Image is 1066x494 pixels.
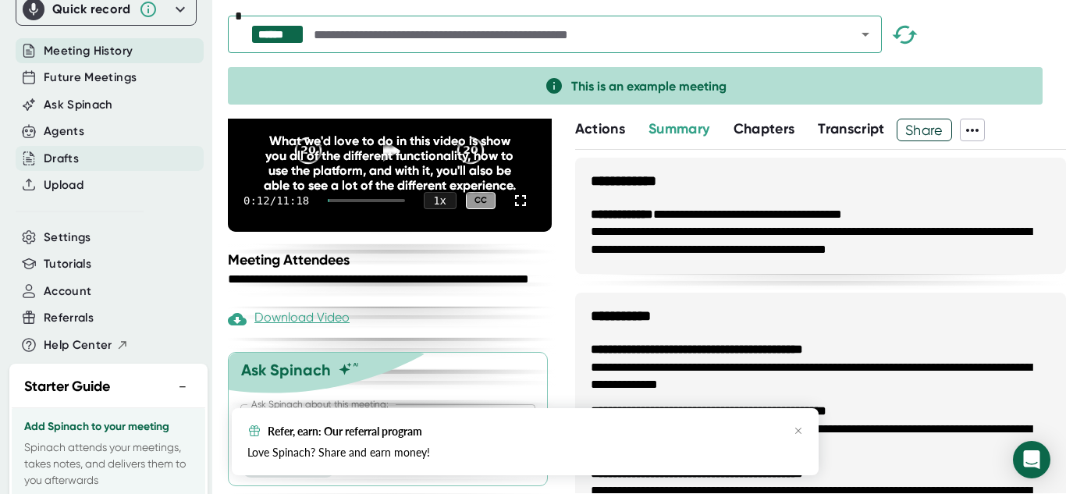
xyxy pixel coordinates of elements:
[44,69,137,87] button: Future Meetings
[897,119,952,141] button: Share
[44,150,79,168] button: Drafts
[44,176,84,194] button: Upload
[648,120,709,137] span: Summary
[44,283,91,300] button: Account
[44,229,91,247] button: Settings
[44,255,91,273] button: Tutorials
[24,376,110,397] h2: Starter Guide
[818,119,885,140] button: Transcript
[172,375,193,398] button: −
[734,119,795,140] button: Chapters
[260,133,519,193] div: What we'd love to do in this video is show you all of the different functionality, how to use the...
[44,336,112,354] span: Help Center
[44,123,84,140] button: Agents
[818,120,885,137] span: Transcript
[571,79,727,94] span: This is an example meeting
[243,194,309,207] div: 0:12 / 11:18
[575,120,625,137] span: Actions
[52,2,131,17] div: Quick record
[897,116,951,144] span: Share
[44,42,133,60] button: Meeting History
[466,192,496,210] div: CC
[424,192,457,209] div: 1 x
[228,310,350,329] div: Paid feature
[734,120,795,137] span: Chapters
[648,119,709,140] button: Summary
[44,309,94,327] button: Referrals
[44,96,113,114] button: Ask Spinach
[24,439,193,489] p: Spinach attends your meetings, takes notes, and delivers them to you afterwards
[44,336,129,354] button: Help Center
[228,251,556,268] div: Meeting Attendees
[575,119,625,140] button: Actions
[241,361,331,379] div: Ask Spinach
[1013,441,1050,478] div: Open Intercom Messenger
[24,421,193,433] h3: Add Spinach to your meeting
[855,23,876,45] button: Open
